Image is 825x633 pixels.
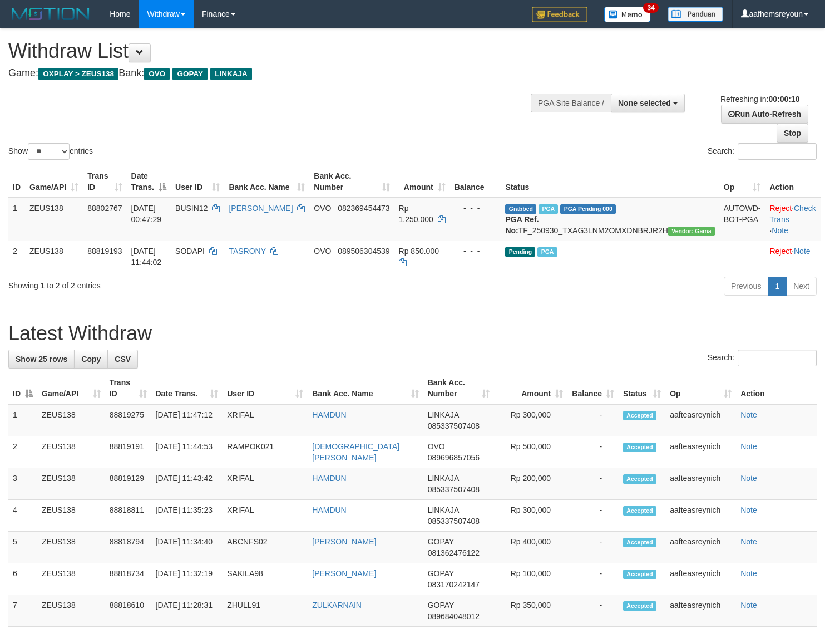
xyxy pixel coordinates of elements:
a: [PERSON_NAME] [312,569,376,578]
span: OVO [428,442,445,451]
span: CSV [115,355,131,364]
td: ZHULL91 [223,595,308,627]
h1: Withdraw List [8,40,539,62]
th: ID: activate to sort column descending [8,372,37,404]
td: [DATE] 11:43:42 [151,468,223,500]
th: Bank Acc. Name: activate to sort column ascending [224,166,309,198]
td: - [567,436,619,468]
input: Search: [738,350,817,366]
div: - - - [455,246,497,257]
h4: Game: Bank: [8,68,539,79]
td: ZEUS138 [37,563,105,595]
a: Note [740,410,757,419]
td: Rp 350,000 [494,595,567,627]
span: Accepted [623,411,656,420]
td: ABCNFS02 [223,532,308,563]
span: GOPAY [428,569,454,578]
a: Run Auto-Refresh [721,105,808,124]
th: Date Trans.: activate to sort column descending [127,166,171,198]
a: HAMDUN [312,474,346,483]
td: 88819275 [105,404,151,436]
th: Trans ID: activate to sort column ascending [105,372,151,404]
span: Refreshing in: [720,95,799,104]
th: Bank Acc. Number: activate to sort column ascending [423,372,494,404]
span: Accepted [623,538,656,547]
select: Showentries [28,143,70,160]
td: AUTOWD-BOT-PGA [719,198,765,241]
a: [PERSON_NAME] [312,537,376,546]
label: Search: [708,350,817,366]
td: [DATE] 11:44:53 [151,436,223,468]
span: Marked by aafnoeunsreypich [537,247,557,257]
td: 2 [8,436,37,468]
a: [PERSON_NAME] [229,204,293,213]
th: User ID: activate to sort column ascending [223,372,308,404]
td: XRIFAL [223,404,308,436]
td: aafteasreynich [665,468,736,500]
a: TASRONY [229,247,265,256]
a: CSV [107,350,138,369]
td: Rp 200,000 [494,468,567,500]
td: [DATE] 11:34:40 [151,532,223,563]
a: Note [740,601,757,610]
div: Showing 1 to 2 of 2 entries [8,276,335,291]
td: 1 [8,404,37,436]
span: Copy 081362476122 to clipboard [428,548,480,557]
th: Trans ID: activate to sort column ascending [83,166,126,198]
th: Game/API: activate to sort column ascending [37,372,105,404]
a: Note [740,442,757,451]
span: OXPLAY > ZEUS138 [38,68,118,80]
span: GOPAY [428,537,454,546]
span: Rp 850.000 [399,247,439,256]
span: Rp 1.250.000 [399,204,433,224]
a: HAMDUN [312,410,346,419]
span: Accepted [623,506,656,516]
a: [DEMOGRAPHIC_DATA][PERSON_NAME] [312,442,399,462]
td: - [567,595,619,627]
span: SODAPI [175,247,205,256]
span: Copy 083170242147 to clipboard [428,580,480,589]
td: aafteasreynich [665,532,736,563]
span: PGA Pending [560,204,616,214]
th: Amount: activate to sort column ascending [494,372,567,404]
td: Rp 300,000 [494,500,567,532]
span: Show 25 rows [16,355,67,364]
span: BUSIN12 [175,204,208,213]
td: 2 [8,241,25,272]
td: ZEUS138 [37,595,105,627]
th: Bank Acc. Number: activate to sort column ascending [309,166,394,198]
div: PGA Site Balance / [531,94,611,112]
th: Balance [450,166,501,198]
a: Stop [777,124,808,143]
span: LINKAJA [428,474,459,483]
td: 5 [8,532,37,563]
td: [DATE] 11:28:31 [151,595,223,627]
td: ZEUS138 [37,468,105,500]
td: [DATE] 11:35:23 [151,500,223,532]
a: ZULKARNAIN [312,601,362,610]
span: LINKAJA [428,410,459,419]
td: aafteasreynich [665,436,736,468]
th: Bank Acc. Name: activate to sort column ascending [308,372,423,404]
a: Reject [769,204,792,213]
td: aafteasreynich [665,500,736,532]
input: Search: [738,143,817,160]
td: ZEUS138 [37,532,105,563]
th: User ID: activate to sort column ascending [171,166,224,198]
a: Note [740,537,757,546]
img: panduan.png [668,7,723,22]
th: Op: activate to sort column ascending [665,372,736,404]
th: Balance: activate to sort column ascending [567,372,619,404]
a: Next [786,277,817,296]
b: PGA Ref. No: [505,215,539,235]
span: GOPAY [428,601,454,610]
td: 88818734 [105,563,151,595]
img: Feedback.jpg [532,7,587,22]
td: 88819129 [105,468,151,500]
span: Accepted [623,601,656,611]
div: - - - [455,203,497,214]
th: Action [765,166,821,198]
span: Pending [505,247,535,257]
label: Search: [708,143,817,160]
a: Reject [769,247,792,256]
